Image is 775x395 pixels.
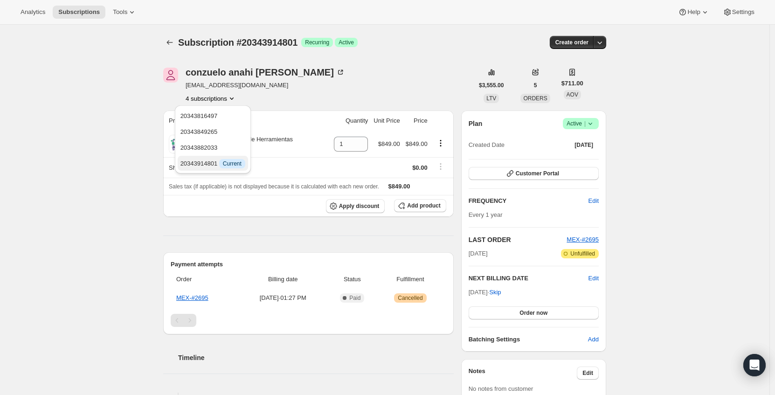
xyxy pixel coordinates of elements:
th: Unit Price [371,111,402,131]
button: Product actions [186,94,236,103]
button: Add product [394,199,446,212]
span: Current [223,160,242,167]
h3: Notes [469,367,577,380]
span: Analytics [21,8,45,16]
span: Sales tax (if applicable) is not displayed because it is calculated with each new order. [169,183,379,190]
button: Product actions [433,138,448,148]
span: Fulfillment [380,275,440,284]
span: Subscriptions [58,8,100,16]
span: Recurring [305,39,329,46]
button: 20343816497 [178,108,248,123]
span: Edit [582,369,593,377]
button: [DATE] [569,139,599,152]
span: No notes from customer [469,385,533,392]
span: $849.00 [388,183,410,190]
span: $0.00 [412,164,428,171]
button: Order now [469,306,599,319]
th: Order [171,269,239,290]
button: Analytics [15,6,51,19]
span: Every 1 year [469,211,503,218]
span: Skip [489,288,501,297]
h6: Batching Settings [469,335,588,344]
button: Edit [577,367,599,380]
span: Add product [407,202,440,209]
button: Subscriptions [163,36,176,49]
span: Tools [113,8,127,16]
span: | [584,120,586,127]
span: [DATE] · 01:27 PM [242,293,324,303]
span: Cancelled [398,294,422,302]
span: Customer Portal [516,170,559,177]
th: Product [163,111,331,131]
div: Open Intercom Messenger [743,354,766,376]
img: product img [169,135,187,153]
span: Help [687,8,700,16]
button: Edit [588,274,599,283]
button: Apply discount [326,199,385,213]
span: Settings [732,8,754,16]
span: [EMAIL_ADDRESS][DOMAIN_NAME] [186,81,345,90]
span: Status [330,275,374,284]
span: 20343849265 [180,128,218,135]
div: Acceso Anual al Kit de Herramientas Empresariales [187,135,328,153]
th: Quantity [331,111,371,131]
button: Help [672,6,715,19]
a: MEX-#2695 [176,294,208,301]
th: Price [403,111,430,131]
span: 20343816497 [180,112,218,119]
span: [DATE] · [469,289,501,296]
span: ORDERS [523,95,547,102]
span: LTV [486,95,496,102]
span: Apply discount [339,202,380,210]
div: conzuelo anahi [PERSON_NAME] [186,68,345,77]
button: 5 [528,79,543,92]
h2: Payment attempts [171,260,446,269]
button: MEX-#2695 [567,235,599,244]
button: 20343849265 [178,124,248,139]
button: Add [582,332,604,347]
h2: Timeline [178,353,454,362]
span: $711.00 [561,79,583,88]
span: AOV [567,91,578,98]
span: Billing date [242,275,324,284]
button: 20343882033 [178,140,248,155]
button: Shipping actions [433,161,448,172]
button: Edit [583,194,604,208]
span: conzuelo anahi garicia corona [163,68,178,83]
button: 20343914801 InfoCurrent [178,156,248,171]
button: $3,555.00 [473,79,509,92]
span: Edit [588,196,599,206]
button: Settings [717,6,760,19]
span: Order now [519,309,547,317]
span: Subscription #20343914801 [178,37,298,48]
span: Created Date [469,140,505,150]
span: 20343914801 [180,160,245,167]
span: [DATE] [574,141,593,149]
button: Skip [484,285,506,300]
a: MEX-#2695 [567,236,599,243]
h2: LAST ORDER [469,235,567,244]
span: Add [588,335,599,344]
nav: Pagination [171,314,446,327]
span: Create order [555,39,588,46]
span: $3,555.00 [479,82,504,89]
h2: NEXT BILLING DATE [469,274,588,283]
button: Create order [550,36,594,49]
th: Shipping [163,157,331,178]
span: Paid [349,294,360,302]
h2: Plan [469,119,483,128]
span: 5 [534,82,537,89]
button: Subscriptions [53,6,105,19]
span: Active [339,39,354,46]
h2: FREQUENCY [469,196,588,206]
button: Customer Portal [469,167,599,180]
span: $849.00 [406,140,428,147]
span: 20343882033 [180,144,218,151]
span: Unfulfilled [570,250,595,257]
span: Active [567,119,595,128]
button: Tools [107,6,142,19]
span: $849.00 [378,140,400,147]
span: [DATE] [469,249,488,258]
